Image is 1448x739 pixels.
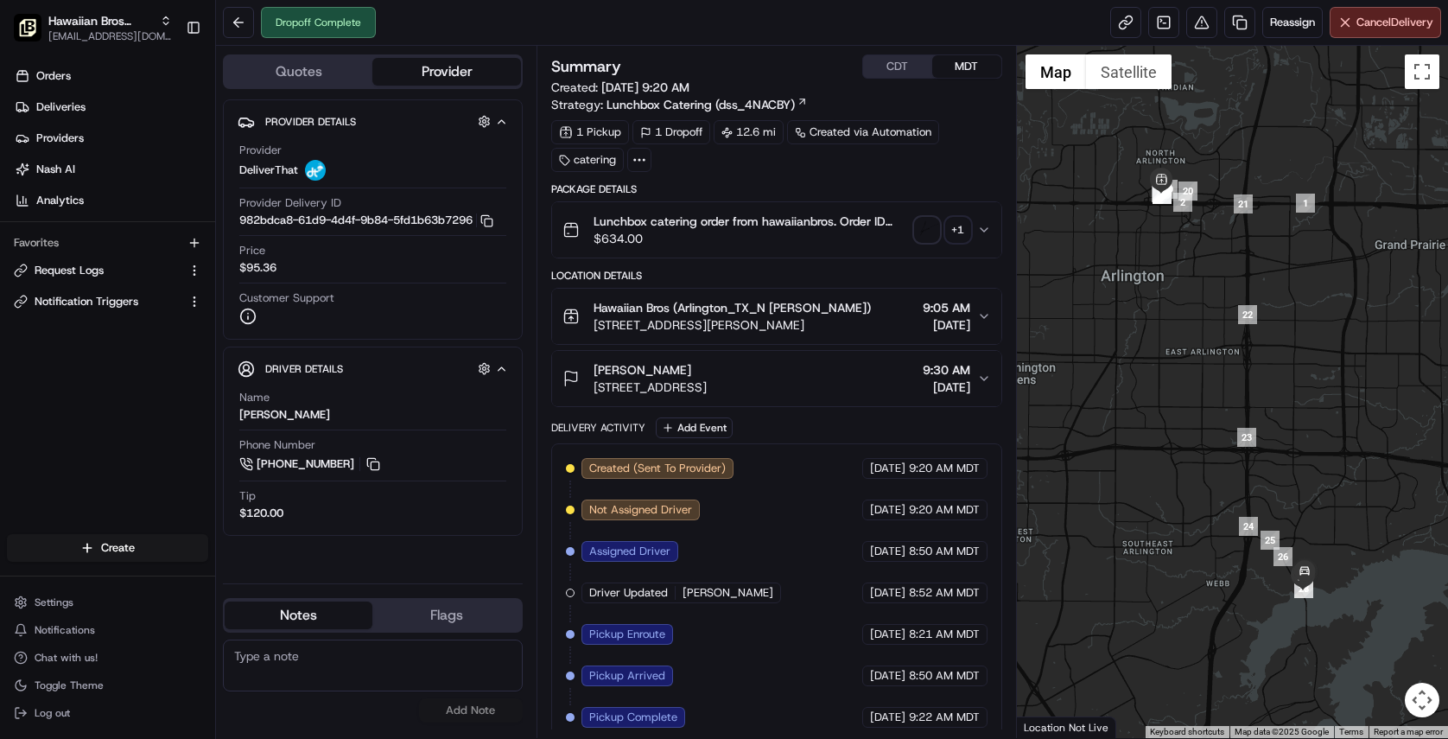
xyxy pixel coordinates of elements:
div: 24 [1239,517,1258,536]
span: Notifications [35,623,95,637]
div: 1 Dropoff [632,120,710,144]
span: 8:21 AM MDT [909,627,980,642]
a: Created via Automation [787,120,939,144]
div: 17 [1153,185,1172,204]
span: Nash AI [36,162,75,177]
span: Lunchbox Catering (dss_4NACBY) [607,96,795,113]
span: [DATE] [870,502,905,518]
a: [PHONE_NUMBER] [239,455,383,474]
div: 21 [1234,194,1253,213]
span: [DATE] [870,668,905,684]
span: Hawaiian Bros (Arlington_TX_N [PERSON_NAME]) [594,299,871,316]
a: Request Logs [14,263,181,278]
div: catering [551,148,624,172]
span: Orders [36,68,71,84]
span: Created: [551,79,689,96]
button: Lunchbox catering order from hawaiianbros. Order ID 4435 for [PERSON_NAME].$634.00signature_proof... [552,202,1001,258]
button: Show satellite imagery [1086,54,1172,89]
a: Providers [7,124,215,152]
span: [DATE] [870,585,905,601]
div: Past conversations [17,225,116,239]
button: Reassign [1262,7,1323,38]
div: Favorites [7,229,208,257]
span: Created (Sent To Provider) [589,461,726,476]
div: 📗 [17,388,31,402]
span: Pylon [172,429,209,442]
button: Log out [7,701,208,725]
img: 1736555255976-a54dd68f-1ca7-489b-9aae-adbdc363a1c4 [35,269,48,283]
div: Package Details [551,182,1002,196]
span: Pickup Complete [589,710,677,725]
span: Name [239,390,270,405]
span: Notification Triggers [35,294,138,309]
span: [STREET_ADDRESS][PERSON_NAME] [594,316,871,334]
span: Pickup Arrived [589,668,665,684]
span: Provider Details [265,115,356,129]
span: Lunchbox catering order from hawaiianbros. Order ID 4435 for [PERSON_NAME]. [594,213,908,230]
span: [DATE] [870,627,905,642]
div: Location Details [551,269,1002,283]
button: Toggle fullscreen view [1405,54,1439,89]
div: Delivery Activity [551,421,645,435]
button: Provider [372,58,520,86]
img: signature_proof_of_delivery image [915,218,939,242]
button: Chat with us! [7,646,208,670]
button: Driver Details [238,354,508,383]
span: Driver Details [265,362,343,376]
span: Reassign [1270,15,1315,30]
button: See all [268,221,314,242]
div: 25 [1261,531,1280,550]
span: Settings [35,596,73,609]
button: [PERSON_NAME][STREET_ADDRESS]9:30 AM[DATE] [552,351,1001,406]
a: 📗Knowledge Base [10,379,139,411]
h3: Summary [551,59,621,74]
a: Lunchbox Catering (dss_4NACBY) [607,96,808,113]
span: 8:52 AM MDT [909,585,980,601]
span: Provider Delivery ID [239,195,341,211]
img: 4920774857489_3d7f54699973ba98c624_72.jpg [36,165,67,196]
div: 💻 [146,388,160,402]
span: 8:50 AM MDT [909,668,980,684]
span: [DATE] [153,315,188,328]
img: 1736555255976-a54dd68f-1ca7-489b-9aae-adbdc363a1c4 [35,315,48,329]
span: 8:50 AM MDT [909,544,980,559]
span: Customer Support [239,290,334,306]
span: [DATE] [870,461,905,476]
span: 9:30 AM [923,361,970,379]
a: Deliveries [7,93,215,121]
span: Assigned Driver [589,544,670,559]
a: Report a map error [1374,727,1443,736]
input: Clear [45,111,285,130]
div: + 1 [946,218,970,242]
button: [EMAIL_ADDRESS][DOMAIN_NAME] [48,29,172,43]
button: Hawaiian Bros (Arlington_TX_N [PERSON_NAME]) [48,12,153,29]
img: profile_deliverthat_partner.png [305,160,326,181]
span: Chat with us! [35,651,98,665]
span: DeliverThat [239,162,298,178]
span: Provider [239,143,282,158]
span: [DATE] 9:20 AM [601,80,689,95]
span: 9:20 AM MDT [909,502,980,518]
div: 26 [1273,547,1292,566]
div: 18 [1152,183,1171,202]
span: • [143,268,149,282]
div: We're available if you need us! [78,182,238,196]
div: 20 [1178,182,1197,201]
span: [PERSON_NAME] [54,268,140,282]
button: Add Event [656,417,733,438]
a: Powered byPylon [122,428,209,442]
span: Deliveries [36,99,86,115]
button: Request Logs [7,257,208,284]
span: 9:05 AM [923,299,970,316]
div: [PERSON_NAME] [239,407,330,423]
div: 2 [1173,193,1192,212]
div: Strategy: [551,96,808,113]
span: [STREET_ADDRESS] [594,379,707,396]
span: Price [239,243,265,258]
span: Driver Updated [589,585,668,601]
span: [DATE] [870,544,905,559]
span: Map data ©2025 Google [1235,727,1329,736]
